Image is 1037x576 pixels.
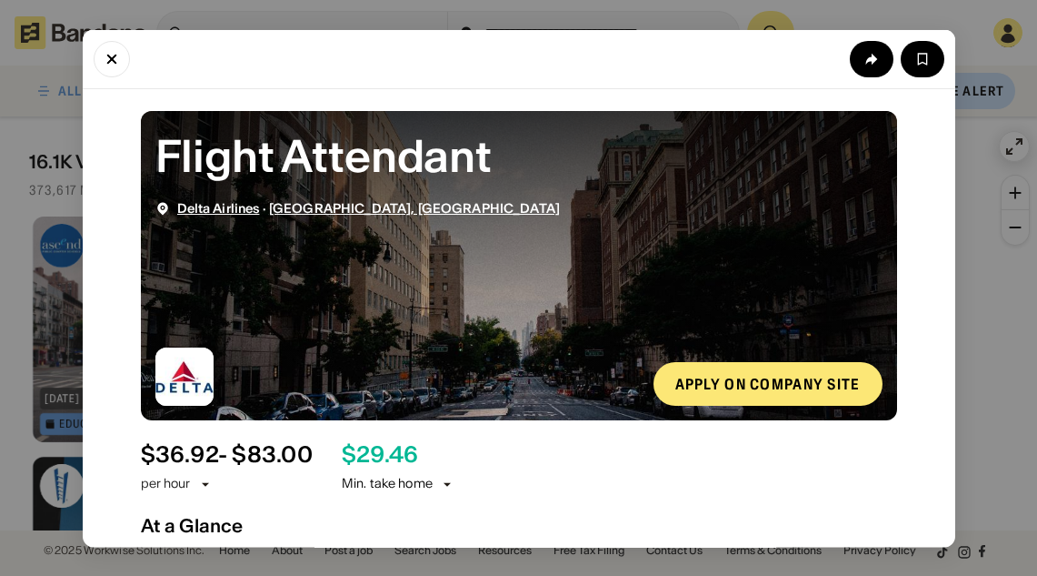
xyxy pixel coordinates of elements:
[141,514,897,536] div: At a Glance
[155,347,214,405] img: Delta Airlines logo
[269,199,560,216] a: [GEOGRAPHIC_DATA], [GEOGRAPHIC_DATA]
[141,475,191,493] div: per hour
[94,40,130,76] button: Close
[177,199,260,216] a: Delta Airlines
[342,475,454,493] div: Min. take home
[342,441,418,468] div: $ 29.46
[177,200,560,216] div: ·
[675,376,861,390] div: Apply on company site
[141,441,313,468] div: $ 36.92 - $83.00
[653,361,882,405] a: Apply on company site
[155,125,882,186] div: Flight Attendant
